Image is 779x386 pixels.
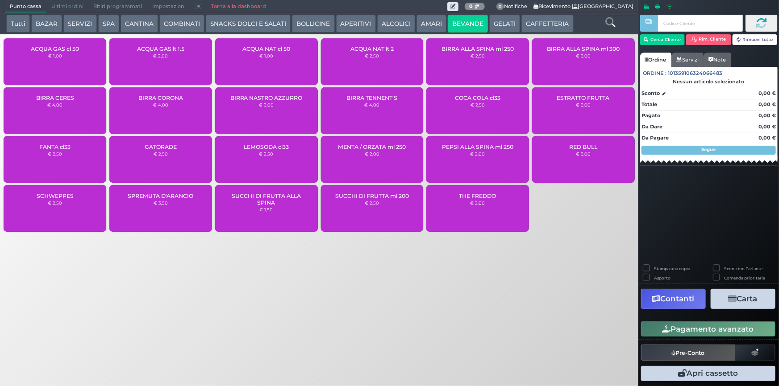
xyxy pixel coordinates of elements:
[364,102,379,107] small: € 4,00
[154,151,168,156] small: € 2,50
[643,70,667,77] span: Ordine :
[711,289,775,309] button: Carta
[88,0,147,13] span: Ritiri programmati
[260,207,273,212] small: € 1,50
[521,15,573,33] button: CAFFETTERIA
[471,102,485,107] small: € 2,50
[547,45,620,52] span: BIRRA ALLA SPINA ml 300
[459,193,496,199] span: THE FREDDO
[725,266,763,271] label: Scontrino Parlante
[128,193,193,199] span: SPREMUTA D'ARANCIO
[338,144,406,150] span: MENTA / ORZATA ml 250
[31,15,62,33] button: BAZAR
[259,53,273,58] small: € 1,00
[417,15,446,33] button: AMARI
[335,193,409,199] span: SUCCHI DI FRUTTA ml 200
[641,366,775,381] button: Apri cassetto
[147,0,191,13] span: Impostazioni
[36,94,74,101] span: BIRRA CERES
[121,15,158,33] button: CANTINA
[442,144,513,150] span: PEPSI ALLA SPINA ml 250
[469,3,473,9] b: 0
[640,34,685,45] button: Cerca Cliente
[654,275,671,281] label: Asporto
[702,147,716,152] strong: Segue
[154,200,168,205] small: € 3,50
[230,94,303,101] span: BIRRA NASTRO AZZURRO
[658,15,743,32] input: Codice Cliente
[98,15,119,33] button: SPA
[206,15,291,33] button: SNACKS DOLCI E SALATI
[758,135,776,141] strong: 0,00 €
[496,3,504,11] span: 0
[448,15,488,33] button: BEVANDE
[48,53,62,58] small: € 1,00
[758,90,776,96] strong: 0,00 €
[137,45,184,52] span: ACQUA GAS lt 1.5
[153,102,168,107] small: € 4,00
[292,15,334,33] button: BOLLICINE
[48,200,62,205] small: € 2,50
[39,144,71,150] span: FANTA cl33
[6,15,30,33] button: Tutti
[671,53,704,67] a: Servizi
[377,15,415,33] button: ALCOLICI
[686,34,731,45] button: Rim. Cliente
[244,144,289,150] span: LEMOSODA cl33
[641,345,736,361] button: Pre-Conto
[654,266,690,271] label: Stampa una copia
[758,112,776,119] strong: 0,00 €
[576,53,591,58] small: € 3,00
[642,135,669,141] strong: Da Pagare
[138,94,183,101] span: BIRRA CORONA
[641,289,706,309] button: Contanti
[471,53,485,58] small: € 2,50
[37,193,74,199] span: SCHWEPPES
[46,0,88,13] span: Ultimi ordini
[758,123,776,130] strong: 0,00 €
[758,101,776,107] strong: 0,00 €
[471,200,485,205] small: € 2,00
[365,151,379,156] small: € 2,00
[576,151,591,156] small: € 3,00
[642,90,660,97] strong: Sconto
[641,321,775,337] button: Pagamento avanzato
[642,112,660,119] strong: Pagato
[159,15,204,33] button: COMBINATI
[725,275,766,281] label: Comanda prioritaria
[642,101,657,107] strong: Totale
[346,94,397,101] span: BIRRA TENNENT'S
[576,102,591,107] small: € 3,00
[642,123,662,130] strong: Da Dare
[206,0,271,13] a: Torna alla dashboard
[557,94,610,101] span: ESTRATTO FRUTTA
[365,53,379,58] small: € 2,50
[733,34,778,45] button: Rimuovi tutto
[5,0,46,13] span: Punto cassa
[48,151,62,156] small: € 2,50
[704,53,731,67] a: Note
[640,78,778,85] div: Nessun articolo selezionato
[223,193,310,206] span: SUCCHI DI FRUTTA ALLA SPINA
[153,53,168,58] small: € 2,00
[47,102,62,107] small: € 4,00
[640,53,671,67] a: Ordine
[569,144,597,150] span: RED BULL
[365,200,379,205] small: € 2,50
[31,45,79,52] span: ACQUA GAS cl 50
[259,151,274,156] small: € 2,50
[455,94,500,101] span: COCA COLA cl33
[442,45,514,52] span: BIRRA ALLA SPINA ml 250
[63,15,96,33] button: SERVIZI
[668,70,723,77] span: 101359106324066483
[145,144,177,150] span: GATORADE
[242,45,290,52] span: ACQUA NAT cl 50
[259,102,274,107] small: € 3,00
[489,15,520,33] button: GELATI
[471,151,485,156] small: € 2,00
[336,15,376,33] button: APERITIVI
[350,45,394,52] span: ACQUA NAT lt 2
